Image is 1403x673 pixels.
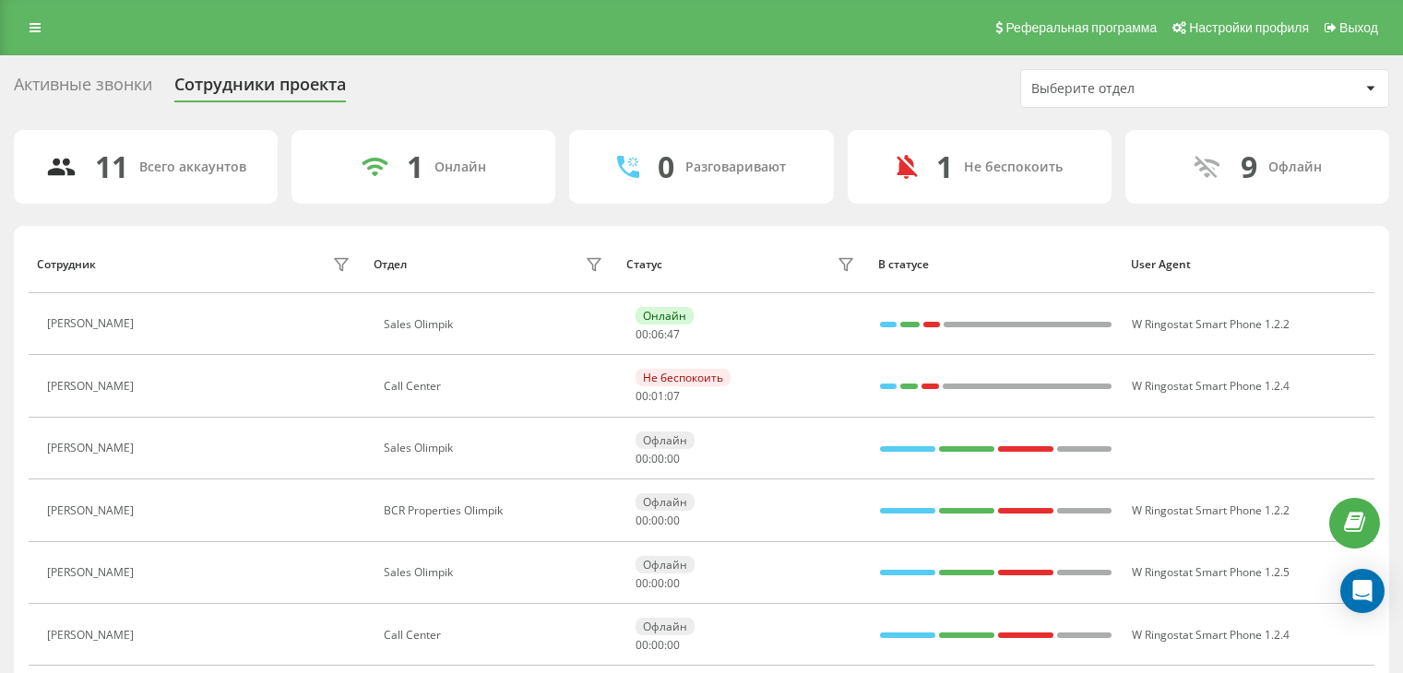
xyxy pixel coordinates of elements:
[636,577,680,590] div: : :
[1340,569,1385,613] div: Open Intercom Messenger
[636,639,680,652] div: : :
[95,149,128,184] div: 11
[14,75,152,103] div: Активные звонки
[47,317,138,330] div: [PERSON_NAME]
[636,390,680,403] div: : :
[37,258,96,271] div: Сотрудник
[1132,316,1290,332] span: W Ringostat Smart Phone 1.2.2
[47,442,138,455] div: [PERSON_NAME]
[636,556,695,573] div: Офлайн
[636,514,680,527] div: : :
[626,258,662,271] div: Статус
[964,159,1063,175] div: Не беспокоить
[636,493,695,511] div: Офлайн
[667,326,680,342] span: 47
[667,575,680,591] span: 00
[384,629,608,642] div: Call Center
[1132,564,1290,580] span: W Ringostat Smart Phone 1.2.5
[636,326,648,342] span: 00
[667,513,680,528] span: 00
[1241,149,1257,184] div: 9
[667,451,680,466] span: 00
[667,388,680,404] span: 07
[685,159,786,175] div: Разговаривают
[636,388,648,404] span: 00
[651,513,664,528] span: 00
[636,575,648,591] span: 00
[636,618,695,635] div: Офлайн
[174,75,346,103] div: Сотрудники проекта
[1189,20,1309,35] span: Настройки профиля
[1268,159,1322,175] div: Офлайн
[636,513,648,528] span: 00
[636,637,648,653] span: 00
[651,326,664,342] span: 06
[374,258,407,271] div: Отдел
[658,149,674,184] div: 0
[636,453,680,466] div: : :
[651,451,664,466] span: 00
[47,566,138,579] div: [PERSON_NAME]
[651,637,664,653] span: 00
[936,149,953,184] div: 1
[636,451,648,466] span: 00
[384,504,608,517] div: BCR Properties Olimpik
[434,159,486,175] div: Онлайн
[636,328,680,341] div: : :
[1031,81,1252,97] div: Выберите отдел
[651,575,664,591] span: 00
[384,318,608,331] div: Sales Olimpik
[667,637,680,653] span: 00
[47,504,138,517] div: [PERSON_NAME]
[384,442,608,455] div: Sales Olimpik
[384,380,608,393] div: Call Center
[636,307,694,325] div: Онлайн
[47,629,138,642] div: [PERSON_NAME]
[1005,20,1157,35] span: Реферальная программа
[1131,258,1366,271] div: User Agent
[1132,627,1290,643] span: W Ringostat Smart Phone 1.2.4
[636,431,695,449] div: Офлайн
[1339,20,1378,35] span: Выход
[384,566,608,579] div: Sales Olimpik
[651,388,664,404] span: 01
[139,159,246,175] div: Всего аккаунтов
[1132,378,1290,394] span: W Ringostat Smart Phone 1.2.4
[1132,502,1290,518] span: W Ringostat Smart Phone 1.2.2
[636,369,731,386] div: Не беспокоить
[47,380,138,393] div: [PERSON_NAME]
[407,149,423,184] div: 1
[878,258,1113,271] div: В статусе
